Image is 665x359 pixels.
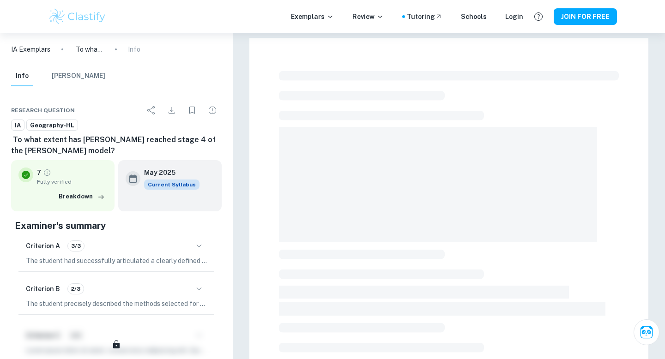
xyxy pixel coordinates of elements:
[352,12,384,22] p: Review
[11,66,33,86] button: Info
[291,12,334,22] p: Exemplars
[56,190,107,203] button: Breakdown
[183,101,201,120] div: Bookmark
[68,242,84,250] span: 3/3
[48,7,107,26] img: Clastify logo
[407,12,442,22] a: Tutoring
[26,120,78,131] a: Geography-HL
[26,256,207,266] p: The student had successfully articulated a clearly defined geographical fieldwork question focuse...
[554,8,617,25] button: JOIN FOR FREE
[11,106,75,114] span: Research question
[144,179,199,190] div: This exemplar is based on the current syllabus. Feel free to refer to it for inspiration/ideas wh...
[74,44,104,54] p: ‬ ‭To what extent has [PERSON_NAME] reached stage 4 of the [PERSON_NAME] model?‬ ‭
[531,9,546,24] button: Help and Feedback
[26,284,60,294] h6: Criterion B
[142,101,161,120] div: Share
[11,44,50,54] a: IA Exemplars
[52,66,105,86] button: [PERSON_NAME]
[27,121,78,130] span: Geography-HL
[163,101,181,120] div: Download
[26,241,60,251] h6: Criterion A
[15,219,218,233] h5: Examiner's summary
[144,179,199,190] span: Current Syllabus
[505,12,523,22] a: Login
[12,121,24,130] span: IA
[634,319,659,345] button: Ask Clai
[11,134,222,156] h6: ‬ ‭To what extent has [PERSON_NAME] reached stage 4 of the [PERSON_NAME] model?‬ ‭
[37,168,41,178] p: 7
[37,178,107,186] span: Fully verified
[43,168,51,177] a: Grade fully verified
[461,12,487,22] a: Schools
[11,120,24,131] a: IA
[128,44,140,54] p: Info
[203,101,222,120] div: Report issue
[26,299,207,309] p: The student precisely described the methods selected for both primary and secondary data collecti...
[68,285,84,293] span: 2/3
[144,168,192,178] h6: May 2025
